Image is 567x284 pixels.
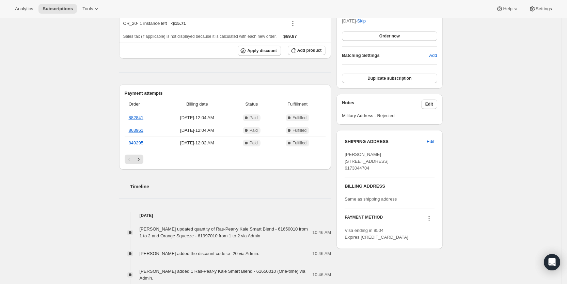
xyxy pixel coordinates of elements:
[164,127,230,134] span: [DATE] · 12:04 AM
[164,114,230,121] span: [DATE] · 12:04 AM
[38,4,77,14] button: Subscriptions
[525,4,556,14] button: Settings
[164,140,230,146] span: [DATE] · 12:02 AM
[345,138,427,145] h3: SHIPPING ADDRESS
[353,16,370,27] button: Skip
[129,115,143,120] a: 882841
[423,136,438,147] button: Edit
[421,99,437,109] button: Edit
[345,228,408,240] span: Visa ending in 9504 Expires [CREDIT_CARD_DATA]
[11,4,37,14] button: Analytics
[125,90,326,97] h2: Payment attempts
[273,101,321,108] span: Fulfillment
[78,4,104,14] button: Tools
[234,101,269,108] span: Status
[312,271,331,278] span: 10:46 AM
[312,250,331,257] span: 10:46 AM
[134,155,143,164] button: Next
[342,31,437,41] button: Order now
[312,229,331,236] span: 10:46 AM
[544,254,560,270] div: Open Intercom Messenger
[164,101,230,108] span: Billing date
[342,52,429,59] h6: Batching Settings
[238,46,281,56] button: Apply discount
[293,128,306,133] span: Fulfilled
[82,6,93,12] span: Tools
[345,215,383,224] h3: PAYMENT METHOD
[425,50,441,61] button: Add
[427,138,434,145] span: Edit
[536,6,552,12] span: Settings
[43,6,73,12] span: Subscriptions
[492,4,523,14] button: Help
[342,99,421,109] h3: Notes
[342,112,437,119] span: Military Address - Rejected
[140,226,308,238] span: [PERSON_NAME] updated quantity of Ras-Pear-y Kale Smart Blend - 61650010 from 1 to 2 and Orange S...
[288,46,326,55] button: Add product
[125,97,163,112] th: Order
[250,115,258,121] span: Paid
[129,128,143,133] a: 863961
[125,155,326,164] nav: Pagination
[119,212,331,219] h4: [DATE]
[247,48,277,53] span: Apply discount
[123,20,283,27] div: CR_20 - 1 instance left
[293,140,306,146] span: Fulfilled
[342,18,366,23] span: [DATE] ·
[425,101,433,107] span: Edit
[297,48,321,53] span: Add product
[123,34,277,39] span: Sales tax (if applicable) is not displayed because it is calculated with each new order.
[15,6,33,12] span: Analytics
[140,269,305,281] span: [PERSON_NAME] added 1 Ras-Pear-y Kale Smart Blend - 61650010 (One-time) via Admin.
[342,74,437,83] button: Duplicate subscription
[503,6,512,12] span: Help
[283,34,297,39] span: $69.87
[345,183,434,190] h3: BILLING ADDRESS
[250,128,258,133] span: Paid
[250,140,258,146] span: Paid
[379,33,400,39] span: Order now
[345,152,389,171] span: [PERSON_NAME] [STREET_ADDRESS] 6173044704
[293,115,306,121] span: Fulfilled
[345,196,397,202] span: Same as shipping address
[429,52,437,59] span: Add
[140,251,259,256] span: [PERSON_NAME] added the discount code cr_20 via Admin.
[367,76,411,81] span: Duplicate subscription
[357,18,366,25] span: Skip
[171,20,186,27] span: - $15.71
[129,140,143,145] a: 849295
[130,183,331,190] h2: Timeline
